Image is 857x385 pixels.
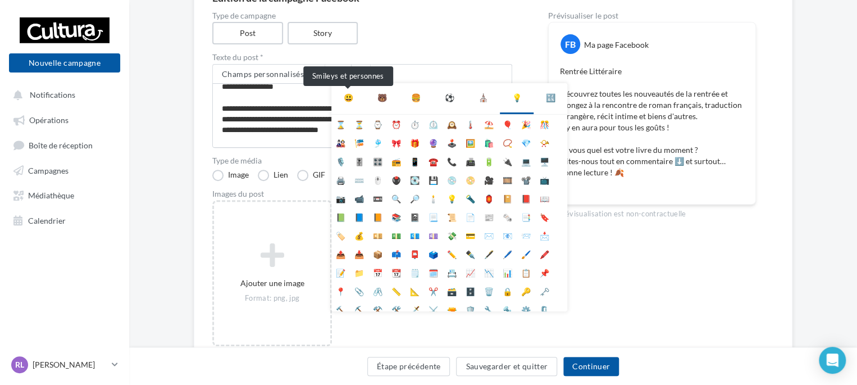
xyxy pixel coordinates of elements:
li: 💳 [461,226,480,244]
li: 📹 [350,189,368,207]
li: 🎀 [387,133,405,152]
label: GIF [297,170,325,181]
span: Champs personnalisés [222,69,304,79]
li: 🕹️ [443,133,461,152]
li: 📷 [331,189,350,207]
li: 💶 [405,226,424,244]
li: ⛏️ [350,300,368,319]
p: Rentrée Littéraire Découvrez toutes les nouveautés de la rentrée et plongez à la rencontre de rom... [560,66,744,189]
label: Lien [258,170,288,181]
li: 📿 [498,133,517,152]
li: 📘 [350,207,368,226]
li: ⏳ [350,115,368,133]
li: 🖇️ [368,282,387,300]
div: 🔣 [546,92,555,103]
li: 📠 [461,152,480,170]
li: 📇 [443,263,461,282]
li: 🎁 [405,133,424,152]
li: 🌡️ [461,115,480,133]
li: 🔑 [517,282,535,300]
li: 🎉 [517,115,535,133]
div: ⚽ [445,92,454,103]
li: 📮 [405,244,424,263]
li: 💷 [424,226,443,244]
a: Opérations [7,109,122,129]
a: Rl [PERSON_NAME] [9,354,120,375]
li: 📦 [368,244,387,263]
li: 📗 [331,207,350,226]
li: 🖨️ [331,170,350,189]
li: 📅 [368,263,387,282]
div: ⛪ [478,92,488,103]
li: 📩 [535,226,554,244]
li: 🏷️ [331,226,350,244]
li: 🗳️ [424,244,443,263]
p: [PERSON_NAME] [33,359,107,370]
span: Rl [15,359,24,370]
li: 🕰️ [443,115,461,133]
li: 🎙️ [331,152,350,170]
li: 💾 [424,170,443,189]
li: 📫 [387,244,405,263]
span: Boîte de réception [29,140,93,150]
li: 🗄️ [461,282,480,300]
li: 🎏 [350,133,368,152]
li: 🎎 [331,133,350,152]
div: Prévisualiser le post [548,12,756,20]
li: 🔫 [443,300,461,319]
li: 📃 [424,207,443,226]
li: 🛍️ [480,133,498,152]
li: 📕 [517,189,535,207]
li: 💰 [350,226,368,244]
button: Étape précédente [367,357,450,376]
li: 📺 [535,170,554,189]
li: ⛱️ [480,115,498,133]
a: Campagnes [7,160,122,180]
li: 🎥 [480,170,498,189]
div: 😃 [344,92,353,103]
li: 📝 [331,263,350,282]
li: 🔦 [461,189,480,207]
a: Boîte de réception [7,134,122,155]
li: 🗑️ [480,282,498,300]
li: 📀 [461,170,480,189]
label: Texte du post * [212,53,512,61]
li: 📈 [461,263,480,282]
button: Nouvelle campagne [9,53,120,73]
span: Médiathèque [28,191,74,200]
li: ✏️ [443,244,461,263]
li: 📆 [387,263,405,282]
li: 🔍 [387,189,405,207]
li: 📚 [387,207,405,226]
li: 🖊️ [498,244,517,263]
li: 🔧 [480,300,498,319]
li: 📍 [331,282,350,300]
li: ⚙️ [517,300,535,319]
li: 🏮 [480,189,498,207]
div: 💡 [512,92,522,103]
li: 💿 [443,170,461,189]
li: 🎐 [368,133,387,152]
div: La prévisualisation est non-contractuelle [548,205,756,219]
li: 📋 [517,263,535,282]
li: 📔 [498,189,517,207]
label: Post [212,22,283,44]
li: ⌚ [368,115,387,133]
li: 📼 [368,189,387,207]
label: Type de média [212,157,512,165]
li: ✉️ [480,226,498,244]
li: ⚔️ [424,300,443,319]
div: Open Intercom Messenger [819,347,846,374]
li: 🔖 [535,207,554,226]
li: 💵 [387,226,405,244]
button: Champs personnalisés [213,65,325,84]
button: Notifications [7,84,118,105]
li: 🎞️ [498,170,517,189]
li: 💎 [517,133,535,152]
li: 📖 [535,189,554,207]
li: 🖼️ [461,133,480,152]
li: 🗃️ [443,282,461,300]
li: 🖋️ [480,244,498,263]
li: ⌛ [331,115,350,133]
li: 📑 [517,207,535,226]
